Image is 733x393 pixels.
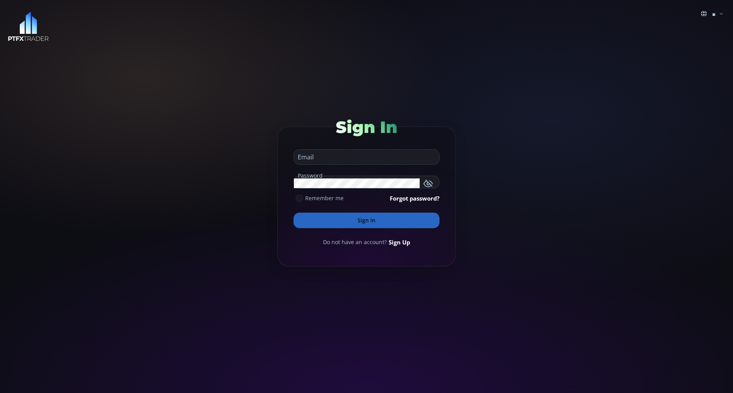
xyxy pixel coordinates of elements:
a: Forgot password? [390,194,439,203]
a: Sign Up [389,238,410,246]
div: Do not have an account? [294,238,439,246]
img: LOGO [8,12,49,42]
span: Sign In [336,117,397,137]
button: Sign In [294,213,439,228]
span: Remember me [305,194,344,202]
